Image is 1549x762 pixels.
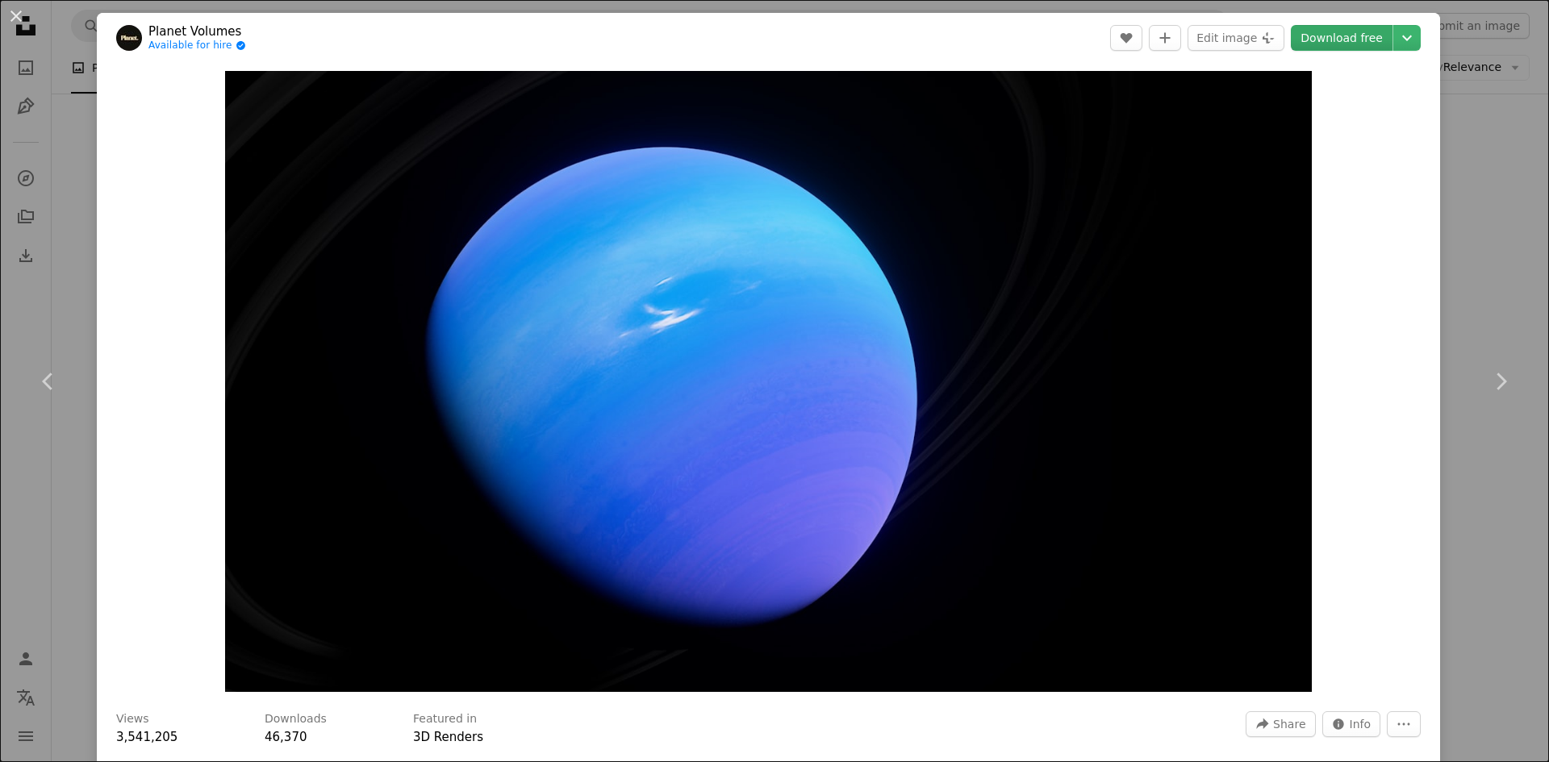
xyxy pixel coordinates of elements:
[1350,712,1372,736] span: Info
[413,711,477,727] h3: Featured in
[1273,712,1305,736] span: Share
[225,71,1313,692] img: a blue planet with a black background
[1452,304,1549,459] a: Next
[225,71,1313,692] button: Zoom in on this image
[265,711,327,727] h3: Downloads
[116,25,142,51] img: Go to Planet Volumes's profile
[1322,711,1381,737] button: Stats about this image
[1246,711,1315,737] button: Share this image
[1393,25,1421,51] button: Choose download size
[413,730,483,744] a: 3D Renders
[1387,711,1421,737] button: More Actions
[1291,25,1392,51] a: Download free
[148,40,246,52] a: Available for hire
[116,711,149,727] h3: Views
[1110,25,1142,51] button: Like
[1149,25,1181,51] button: Add to Collection
[148,23,246,40] a: Planet Volumes
[265,730,307,744] span: 46,370
[116,730,177,744] span: 3,541,205
[1188,25,1284,51] button: Edit image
